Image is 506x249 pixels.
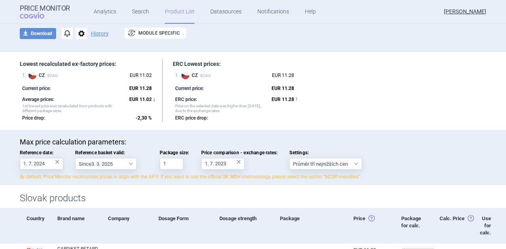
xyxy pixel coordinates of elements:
[39,73,46,78] strong: CZ
[173,61,294,67] h1: ERC Lowest prices:
[175,71,181,79] span: 1 .
[39,73,126,78] span: SCAU
[192,73,268,78] span: SCAU
[28,71,36,79] img: Czech Republic
[395,208,423,244] div: Package for calc.
[20,138,486,146] p: Max price calculation parameters:
[136,115,152,121] strong: -2,30 %
[153,208,213,244] div: Dosage Form
[22,115,45,121] strong: Price drop:
[91,31,109,36] button: History
[51,208,102,244] div: Brand name
[22,97,54,102] strong: Average prices:
[22,71,28,79] span: 1 .
[201,150,278,155] span: Price comparison - exchange rates:
[213,208,274,244] div: Dosage strength
[20,4,70,12] strong: Price Monitor
[289,150,362,155] span: Settings:
[20,158,63,170] input: Reference date:×
[272,71,294,79] div: EUR 11.28
[175,115,208,121] strong: ERC price drop:
[129,86,152,91] strong: EUR 11.28
[236,157,241,166] div: ×
[125,28,186,39] button: Module specific
[55,157,60,166] div: ×
[130,71,152,79] div: EUR 11.02
[22,86,51,91] strong: Current price:
[272,86,294,91] strong: EUR 11.28
[129,97,152,102] strong: EUR 11.02
[289,158,362,170] select: Settings:
[20,28,56,39] button: Download
[160,150,189,155] span: Package size:
[272,97,294,102] strong: EUR 11.28
[20,174,486,180] p: By default, Price Monitor recalculates prices in align with the AIFP. If you want to use the offi...
[175,103,268,113] small: Price on the selected date was higher than [DATE], due to the exchange rates.
[274,208,335,244] div: Package
[20,150,63,155] span: Reference date:
[21,208,51,244] div: Country
[175,97,197,102] strong: ERC price:
[20,61,152,67] h1: Lowest recalculated ex-factory prices:
[181,71,189,79] img: Czech Republic
[335,208,396,244] div: Price
[474,208,495,244] div: Use for calc.
[192,73,199,78] strong: CZ
[160,158,183,170] input: Package size:
[20,193,486,204] h1: Slovak products
[201,158,245,170] input: Price comparison - exchange rates:×
[22,103,125,113] small: 1st lowest price was recalculated from products with different package sizes.
[20,4,70,19] a: Price MonitorCOGVIO
[102,208,153,244] div: Company
[175,86,204,91] strong: Current price:
[20,12,55,19] span: COGVIO
[75,158,137,170] select: Reference basket valid:
[75,150,148,155] span: Reference basket valid:
[423,208,474,244] div: Calc. Price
